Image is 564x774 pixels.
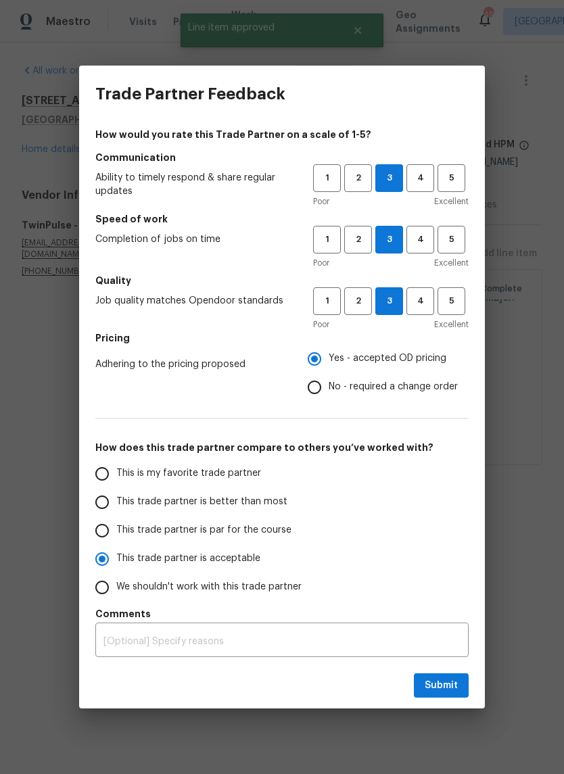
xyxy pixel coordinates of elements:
span: 1 [314,293,339,309]
button: 1 [313,287,341,315]
span: 5 [439,232,464,247]
span: Completion of jobs on time [95,233,291,246]
button: 2 [344,226,372,253]
span: 1 [314,170,339,186]
button: 3 [375,226,403,253]
span: 3 [376,232,402,247]
button: 4 [406,287,434,315]
h5: Communication [95,151,469,164]
button: 2 [344,164,372,192]
h5: Speed of work [95,212,469,226]
span: 3 [376,293,402,309]
span: Poor [313,256,329,270]
h5: Quality [95,274,469,287]
span: 2 [346,293,371,309]
span: 4 [408,232,433,247]
button: 3 [375,287,403,315]
span: 4 [408,170,433,186]
span: Excellent [434,256,469,270]
span: Excellent [434,195,469,208]
h4: How would you rate this Trade Partner on a scale of 1-5? [95,128,469,141]
button: 1 [313,226,341,253]
span: No - required a change order [329,380,458,394]
span: Poor [313,318,329,331]
h5: Comments [95,607,469,621]
button: 4 [406,164,434,192]
span: This is my favorite trade partner [116,466,261,481]
span: We shouldn't work with this trade partner [116,580,302,594]
span: 5 [439,293,464,309]
div: How does this trade partner compare to others you’ve worked with? [95,460,469,602]
button: 4 [406,226,434,253]
h5: How does this trade partner compare to others you’ve worked with? [95,441,469,454]
span: This trade partner is acceptable [116,552,260,566]
button: 5 [438,164,465,192]
span: 2 [346,232,371,247]
span: Adhering to the pricing proposed [95,358,286,371]
span: 4 [408,293,433,309]
button: 3 [375,164,403,192]
span: This trade partner is par for the course [116,523,291,537]
div: Pricing [308,345,469,402]
span: Submit [425,677,458,694]
span: Job quality matches Opendoor standards [95,294,291,308]
span: This trade partner is better than most [116,495,287,509]
button: 1 [313,164,341,192]
h3: Trade Partner Feedback [95,84,285,103]
span: 5 [439,170,464,186]
span: 3 [376,170,402,186]
span: 1 [314,232,339,247]
button: 2 [344,287,372,315]
span: Excellent [434,318,469,331]
span: Yes - accepted OD pricing [329,352,446,366]
button: 5 [438,287,465,315]
button: Submit [414,673,469,698]
span: 2 [346,170,371,186]
span: Ability to timely respond & share regular updates [95,171,291,198]
button: 5 [438,226,465,253]
h5: Pricing [95,331,469,345]
span: Poor [313,195,329,208]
